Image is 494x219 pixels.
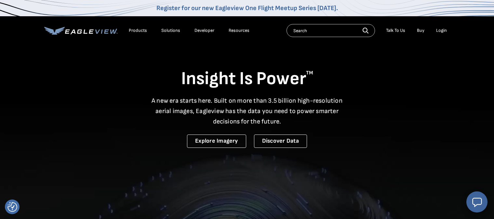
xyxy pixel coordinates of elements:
[161,28,180,33] div: Solutions
[7,202,17,212] img: Revisit consent button
[386,28,405,33] div: Talk To Us
[229,28,249,33] div: Resources
[194,28,214,33] a: Developer
[44,68,450,90] h1: Insight Is Power
[466,191,487,213] button: Open chat window
[436,28,447,33] div: Login
[7,202,17,212] button: Consent Preferences
[187,135,246,148] a: Explore Imagery
[148,96,347,127] p: A new era starts here. Built on more than 3.5 billion high-resolution aerial images, Eagleview ha...
[306,70,313,76] sup: TM
[417,28,424,33] a: Buy
[129,28,147,33] div: Products
[254,135,307,148] a: Discover Data
[156,4,338,12] a: Register for our new Eagleview One Flight Meetup Series [DATE].
[287,24,375,37] input: Search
